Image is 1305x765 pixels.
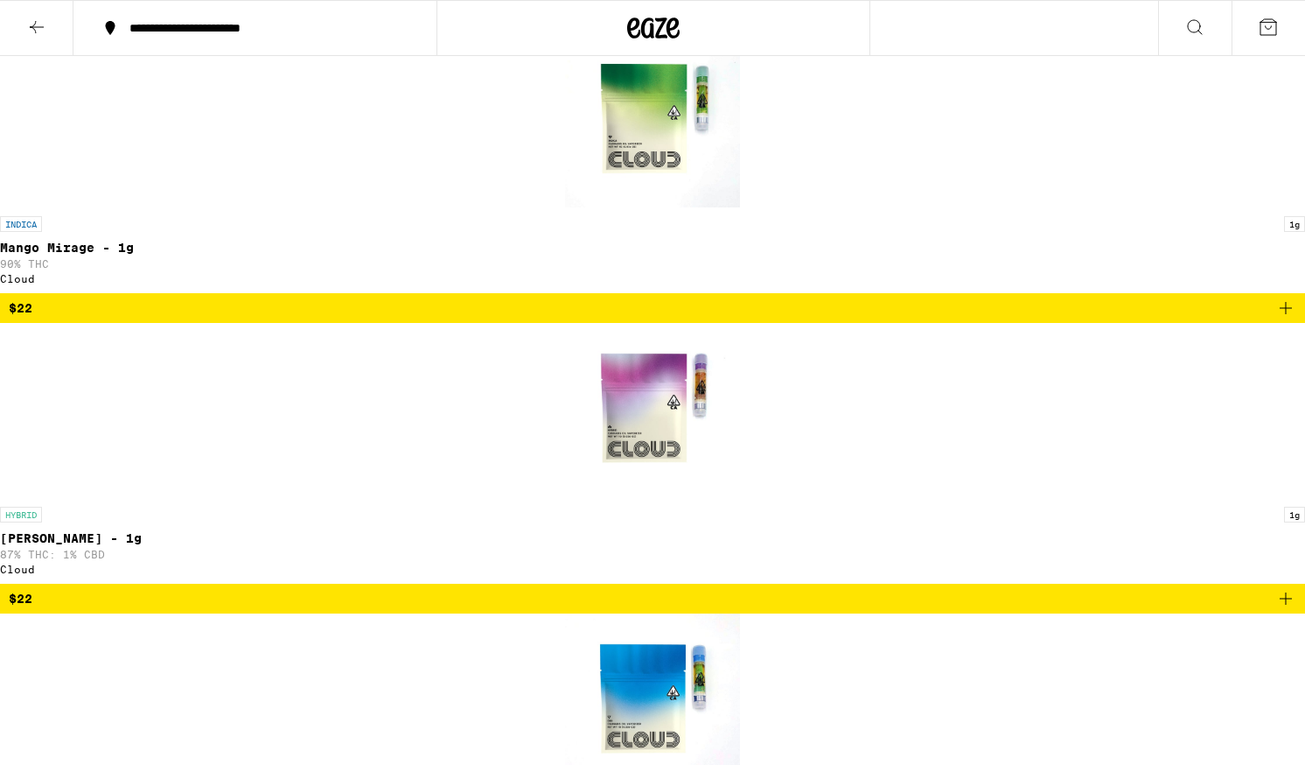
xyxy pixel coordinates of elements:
[1284,507,1305,523] p: 1g
[565,32,740,207] img: Cloud - Mango Mirage - 1g
[565,323,740,498] img: Cloud - Runtz - 1g
[9,592,32,606] span: $22
[9,301,32,315] span: $22
[1284,216,1305,232] p: 1g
